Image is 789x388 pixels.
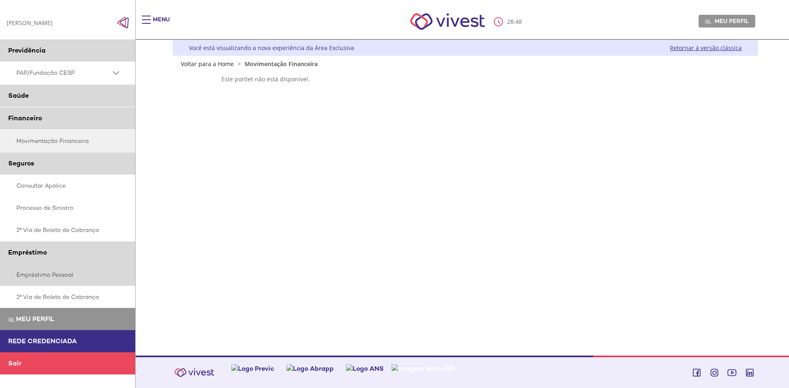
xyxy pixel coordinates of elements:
[8,337,77,345] span: Rede Credenciada
[8,359,21,367] span: Sair
[670,44,742,52] a: Retornar à versão clássica
[346,364,384,373] img: Logo ANS
[401,4,494,39] img: Vivest
[392,364,455,373] img: Imagem ANS-SIG
[170,363,219,382] img: Vivest
[8,248,47,257] span: Empréstimo
[699,15,755,27] a: Meu perfil
[494,17,524,26] div: :
[189,44,354,52] div: Você está visualizando a nova experiência da Área Exclusiva
[117,16,129,29] img: Fechar menu
[221,75,710,83] div: Este portlet não está disponível.
[705,18,711,25] img: Meu perfil
[245,60,318,68] span: Movimentação Financeira
[507,18,514,25] span: 28
[221,75,710,83] section: FunCESP - Novo Ficha Financeira
[7,19,53,27] div: [PERSON_NAME]
[16,68,111,78] span: PAP/Fundação CESP
[136,356,789,388] footer: Vivest
[235,60,243,68] span: >
[8,317,14,323] img: Meu perfil
[231,364,274,373] img: Logo Previc
[286,364,334,373] img: Logo Abrapp
[16,315,54,323] span: Meu perfil
[117,16,129,29] span: Click to close side navigation.
[153,16,170,32] div: Menu
[515,18,522,25] span: 48
[715,17,749,25] span: Meu perfil
[8,114,42,122] span: Financeiro
[166,40,758,356] div: Vivest
[181,60,234,68] a: Voltar para a Home
[8,91,29,100] span: Saúde
[8,46,46,55] span: Previdência
[8,159,34,168] span: Seguros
